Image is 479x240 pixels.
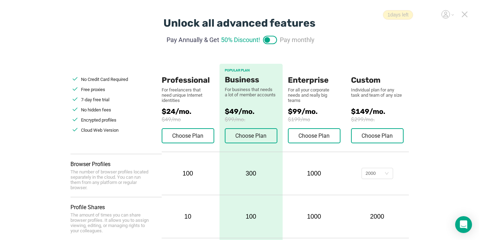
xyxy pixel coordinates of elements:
span: Pay Annually & Get [167,35,219,44]
div: POPULAR PLAN [225,68,277,73]
div: a lot of member accounts [225,92,277,97]
div: Professional [162,64,214,85]
span: $299/mo. [351,116,409,123]
div: Profile Shares [70,204,162,211]
span: Pay monthly [280,35,315,44]
span: No hidden fees [81,107,111,112]
span: Free proxies [81,87,105,92]
div: Custom [351,64,404,85]
span: $99/mo. [288,107,351,116]
div: For all your corporate needs and really big teams [288,87,340,103]
div: Browser Profiles [70,161,162,167]
div: For business that needs [225,87,277,92]
span: Cloud Web Version [81,128,119,133]
div: 100 [162,170,214,177]
div: Business [225,75,277,84]
span: 1 days left [383,10,413,20]
span: $199/mo [288,116,351,123]
div: The amount of times you can share browser profiles. It allows you to assign viewing, editing, or ... [70,212,151,233]
div: Unlock all advanced features [163,17,316,29]
div: 1000 [288,170,340,177]
i: icon: down [385,171,389,176]
div: 1000 [288,213,340,220]
span: Encrypted profiles [81,117,116,123]
button: Choose Plan [351,128,404,143]
div: Enterprise [288,64,340,85]
span: 50% Discount! [221,35,260,44]
div: Open Intercom Messenger [455,216,472,233]
div: Individual plan for any task and team of any size [351,87,404,98]
div: 2000 [366,168,376,179]
div: 10 [162,213,214,220]
button: Choose Plan [162,128,214,143]
button: Choose Plan [225,128,277,143]
div: 2000 [351,213,404,220]
div: The number of browser profiles located separately in the cloud. You can run them from any platfor... [70,169,151,190]
span: $49/mo [162,116,220,123]
button: Choose Plan [288,128,340,143]
span: $24/mo. [162,107,220,116]
span: No Credit Card Required [81,77,128,82]
span: $149/mo. [351,107,409,116]
div: 100 [220,195,283,238]
span: $49/mo. [225,107,277,116]
span: $99/mo. [225,116,277,123]
div: 300 [220,152,283,195]
div: For freelancers that need unique Internet identities [162,87,207,103]
span: 7-day free trial [81,97,109,102]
